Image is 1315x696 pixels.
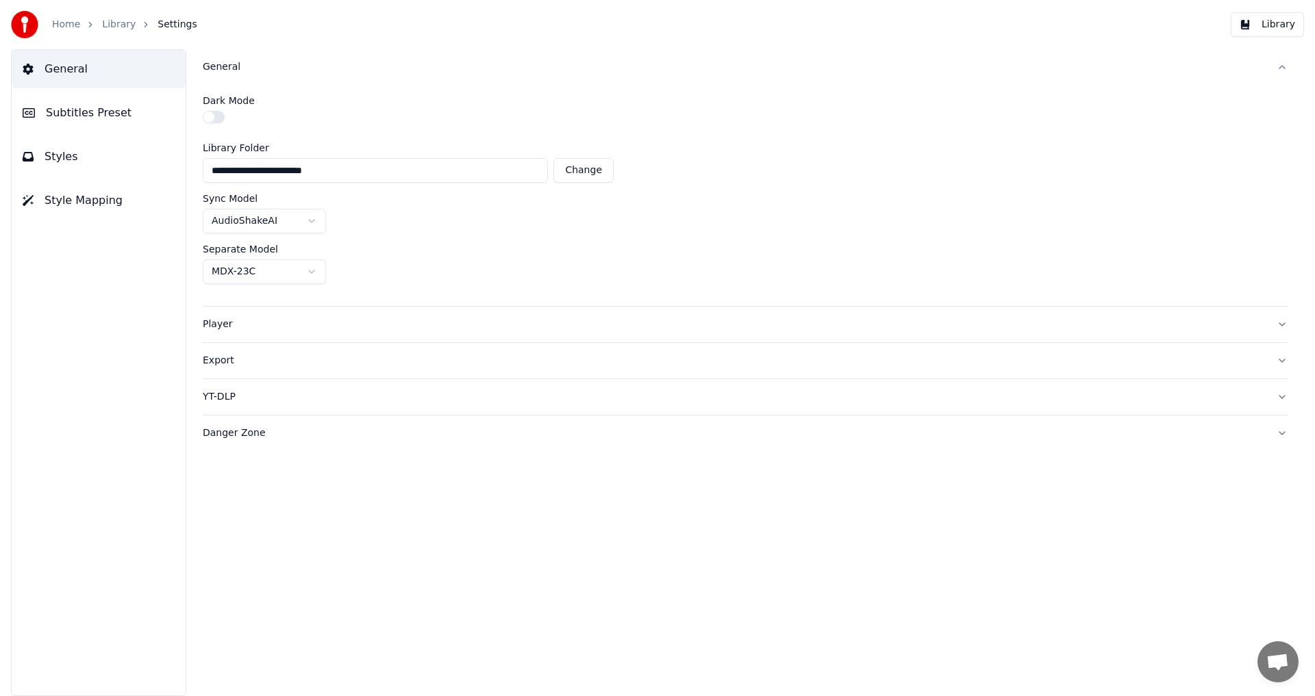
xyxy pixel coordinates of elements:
[203,318,1266,331] div: Player
[203,60,1266,74] div: General
[158,18,197,31] span: Settings
[553,158,614,183] button: Change
[102,18,136,31] a: Library
[46,105,131,121] span: Subtitles Preset
[203,194,258,203] label: Sync Model
[1257,641,1299,682] a: 채팅 열기
[45,192,123,209] span: Style Mapping
[203,379,1288,415] button: YT-DLP
[12,50,186,88] button: General
[12,138,186,176] button: Styles
[45,149,78,165] span: Styles
[12,181,186,220] button: Style Mapping
[52,18,197,31] nav: breadcrumb
[203,354,1266,368] div: Export
[203,390,1266,404] div: YT-DLP
[203,143,614,153] label: Library Folder
[203,426,1266,440] div: Danger Zone
[203,343,1288,378] button: Export
[203,244,278,254] label: Separate Model
[203,96,255,105] label: Dark Mode
[203,85,1288,306] div: General
[203,49,1288,85] button: General
[12,94,186,132] button: Subtitles Preset
[1231,12,1304,37] button: Library
[11,11,38,38] img: youka
[45,61,88,77] span: General
[203,307,1288,342] button: Player
[203,415,1288,451] button: Danger Zone
[52,18,80,31] a: Home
